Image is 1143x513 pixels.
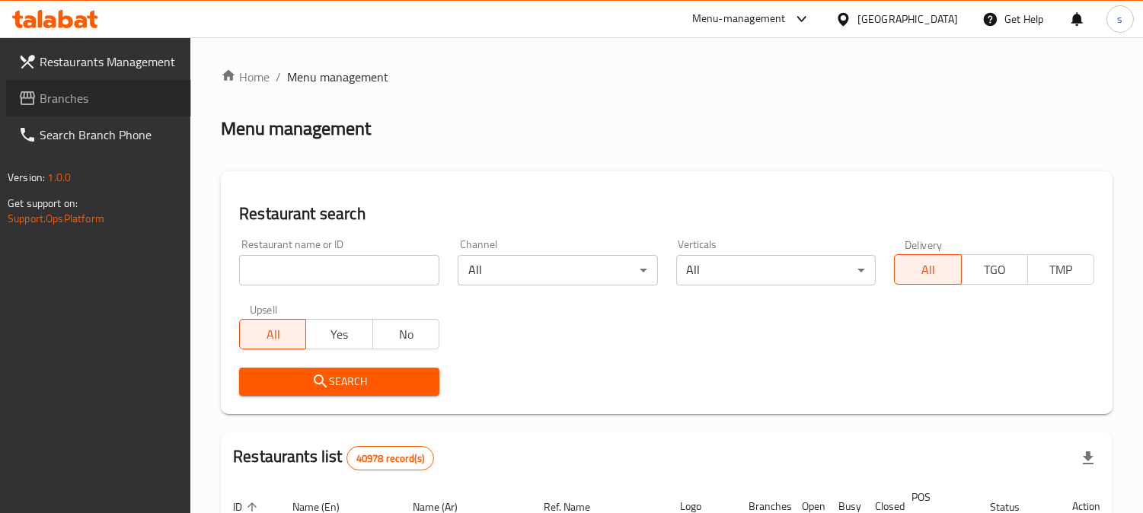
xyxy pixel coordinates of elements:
input: Search for restaurant name or ID.. [239,255,439,285]
a: Search Branch Phone [6,116,191,153]
nav: breadcrumb [221,68,1113,86]
label: Upsell [250,304,278,314]
span: Version: [8,167,45,187]
div: [GEOGRAPHIC_DATA] [857,11,958,27]
div: All [458,255,658,285]
a: Branches [6,80,191,116]
span: Search Branch Phone [40,126,179,144]
span: Menu management [287,68,388,86]
li: / [276,68,281,86]
span: All [901,259,955,281]
button: No [372,319,439,349]
div: Menu-management [692,10,786,28]
label: Delivery [905,239,943,250]
a: Restaurants Management [6,43,191,80]
button: All [894,254,961,285]
h2: Restaurant search [239,202,1094,225]
button: All [239,319,306,349]
span: Get support on: [8,193,78,213]
span: Search [251,372,427,391]
span: TMP [1034,259,1088,281]
a: Support.OpsPlatform [8,209,104,228]
a: Home [221,68,270,86]
h2: Restaurants list [233,445,434,470]
button: TGO [961,254,1028,285]
div: Export file [1070,440,1106,476]
div: Total records count [346,446,434,470]
span: 40978 record(s) [347,451,433,466]
h2: Menu management [221,116,371,141]
button: Search [239,368,439,396]
button: TMP [1027,254,1094,285]
div: All [676,255,876,285]
span: Branches [40,89,179,107]
span: TGO [968,259,1022,281]
span: 1.0.0 [47,167,71,187]
span: All [246,323,300,346]
span: Yes [312,323,366,346]
span: No [379,323,433,346]
button: Yes [305,319,372,349]
span: Restaurants Management [40,53,179,71]
span: s [1117,11,1122,27]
